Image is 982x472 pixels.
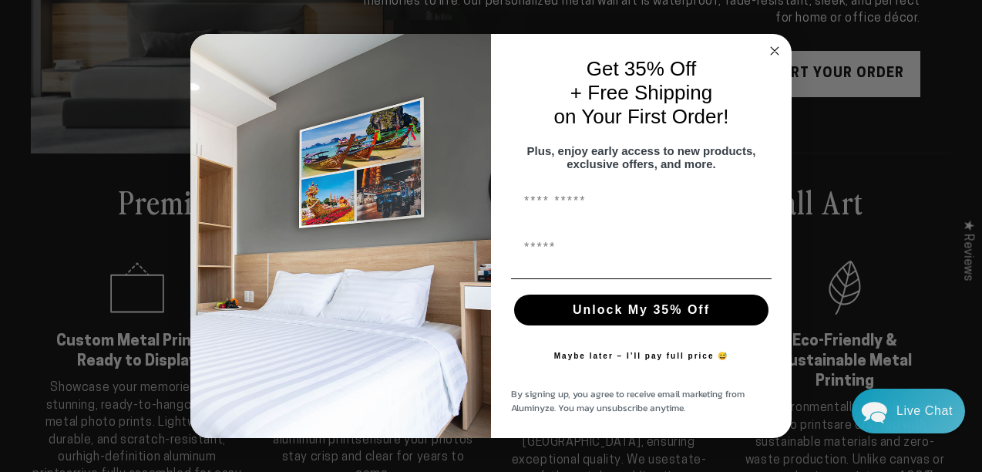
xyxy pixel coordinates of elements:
[527,144,756,170] span: Plus, enjoy early access to new products, exclusive offers, and more.
[546,341,737,372] button: Maybe later – I’ll pay full price 😅
[765,42,784,60] button: Close dialog
[190,34,491,438] img: 728e4f65-7e6c-44e2-b7d1-0292a396982f.jpeg
[511,278,772,279] img: underline
[896,389,953,433] div: Contact Us Directly
[852,389,965,433] div: Chat widget toggle
[554,105,729,128] span: on Your First Order!
[511,387,745,415] span: By signing up, you agree to receive email marketing from Aluminyze. You may unsubscribe anytime.
[587,57,697,80] span: Get 35% Off
[570,81,712,104] span: + Free Shipping
[514,295,768,325] button: Unlock My 35% Off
